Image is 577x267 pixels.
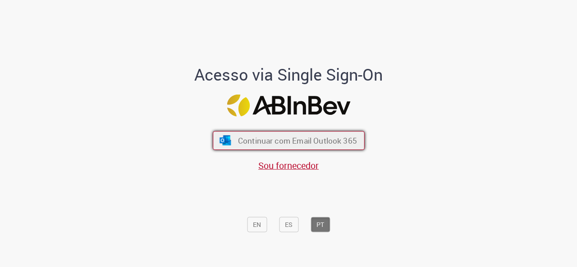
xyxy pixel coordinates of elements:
h1: Acesso via Single Sign-On [164,66,414,84]
img: ícone Azure/Microsoft 360 [219,136,232,145]
button: ícone Azure/Microsoft 360 Continuar com Email Outlook 365 [213,131,365,150]
a: Sou fornecedor [258,159,319,172]
button: ES [279,217,298,232]
button: EN [247,217,267,232]
img: Logo ABInBev [227,95,350,117]
span: Continuar com Email Outlook 365 [238,135,357,145]
button: PT [311,217,330,232]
